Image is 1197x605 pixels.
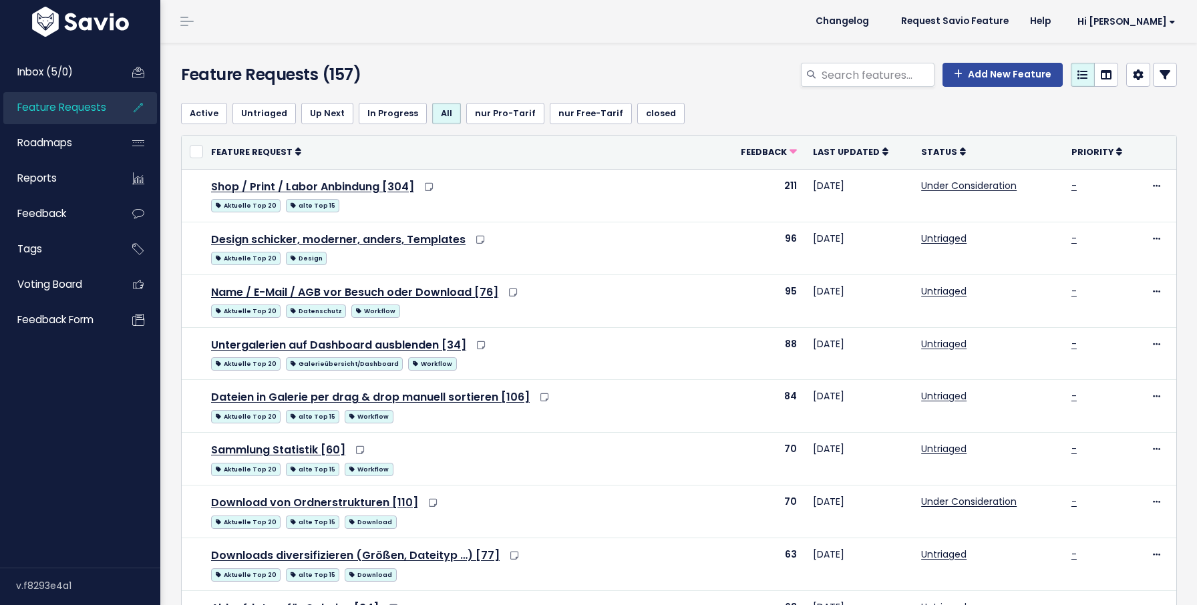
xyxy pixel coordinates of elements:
a: Inbox (5/0) [3,57,111,87]
td: [DATE] [805,485,913,538]
span: Roadmaps [17,136,72,150]
a: Aktuelle Top 20 [211,513,281,530]
span: Aktuelle Top 20 [211,410,281,423]
td: [DATE] [805,433,913,485]
a: Under Consideration [921,179,1017,192]
td: 84 [719,380,805,433]
td: 70 [719,433,805,485]
a: - [1071,232,1077,245]
span: Aktuelle Top 20 [211,463,281,476]
a: Add New Feature [943,63,1063,87]
a: Aktuelle Top 20 [211,249,281,266]
a: Aktuelle Top 20 [211,460,281,477]
a: Voting Board [3,269,111,300]
a: alte Top 15 [286,566,339,582]
span: Workflow [345,463,393,476]
a: Downloads diversifizieren (Größen, Dateityp …) [77] [211,548,500,563]
span: alte Top 15 [286,516,339,529]
span: Last Updated [813,146,880,158]
span: Workflow [408,357,456,371]
a: Workflow [351,302,399,319]
a: Sammlung Statistik [60] [211,442,345,457]
span: Priority [1071,146,1114,158]
span: Workflow [351,305,399,318]
a: alte Top 15 [286,513,339,530]
span: Feedback [17,206,66,220]
a: Untriaged [921,548,967,561]
a: Untriaged [921,442,967,455]
span: Feedback form [17,313,94,327]
span: Download [345,516,396,529]
td: 88 [719,327,805,380]
a: Under Consideration [921,495,1017,508]
a: Request Savio Feature [890,11,1019,31]
input: Search features... [820,63,934,87]
span: Hi [PERSON_NAME] [1077,17,1176,27]
span: Aktuelle Top 20 [211,568,281,582]
a: - [1071,337,1077,351]
td: [DATE] [805,274,913,327]
a: nur Free-Tarif [550,103,632,124]
a: nur Pro-Tarif [466,103,544,124]
a: Tags [3,234,111,264]
span: Tags [17,242,42,256]
td: 70 [719,485,805,538]
a: Untergalerien auf Dashboard ausblenden [34] [211,337,466,353]
a: Active [181,103,227,124]
a: All [432,103,461,124]
span: Aktuelle Top 20 [211,252,281,265]
span: alte Top 15 [286,568,339,582]
a: Download von Ordnerstrukturen [110] [211,495,418,510]
td: [DATE] [805,538,913,591]
a: alte Top 15 [286,407,339,424]
td: [DATE] [805,169,913,222]
a: Aktuelle Top 20 [211,196,281,213]
img: logo-white.9d6f32f41409.svg [29,7,132,37]
a: - [1071,548,1077,561]
span: Workflow [345,410,393,423]
a: Feedback [741,145,797,158]
a: closed [637,103,685,124]
span: alte Top 15 [286,199,339,212]
a: Roadmaps [3,128,111,158]
a: Help [1019,11,1061,31]
td: [DATE] [805,380,913,433]
span: Aktuelle Top 20 [211,199,281,212]
td: [DATE] [805,222,913,274]
a: Workflow [345,407,393,424]
a: Download [345,513,396,530]
a: alte Top 15 [286,196,339,213]
span: Changelog [816,17,869,26]
a: Feedback [3,198,111,229]
a: Untriaged [921,284,967,298]
span: Aktuelle Top 20 [211,305,281,318]
a: Untriaged [921,389,967,403]
a: Design [286,249,327,266]
a: In Progress [359,103,427,124]
a: Untriaged [921,337,967,351]
span: alte Top 15 [286,410,339,423]
a: Priority [1071,145,1122,158]
a: Feature Requests [3,92,111,123]
td: [DATE] [805,327,913,380]
a: Download [345,566,396,582]
h4: Feature Requests (157) [181,63,500,87]
span: Datenschutz [286,305,346,318]
span: Status [921,146,957,158]
span: Voting Board [17,277,82,291]
span: Aktuelle Top 20 [211,357,281,371]
span: Download [345,568,396,582]
a: Feature Request [211,145,301,158]
span: Design [286,252,327,265]
span: Feature Request [211,146,293,158]
a: Status [921,145,966,158]
a: Untriaged [921,232,967,245]
span: Reports [17,171,57,185]
a: Name / E-Mail / AGB vor Besuch oder Download [76] [211,284,498,300]
a: - [1071,179,1077,192]
span: Feedback [741,146,787,158]
a: Up Next [301,103,353,124]
a: Datenschutz [286,302,346,319]
a: Hi [PERSON_NAME] [1061,11,1186,32]
a: Aktuelle Top 20 [211,566,281,582]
